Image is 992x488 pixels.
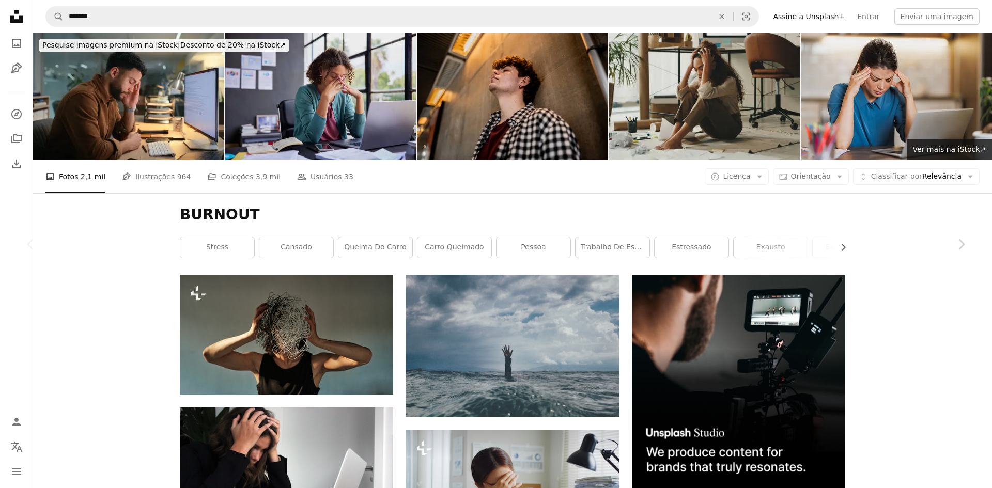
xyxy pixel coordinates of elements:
button: Idioma [6,436,27,457]
a: Próximo [930,195,992,294]
button: Pesquisa visual [734,7,758,26]
button: rolar lista para a direita [834,237,845,258]
a: Coleções [6,129,27,149]
a: queima do carro [338,237,412,258]
a: esgotamento [813,237,887,258]
span: 33 [344,171,353,182]
img: um homem está segurando seus cabelos no ar [180,275,393,395]
button: Licença [705,168,768,185]
img: Handling Her Business From Home [801,33,992,160]
span: Relevância [871,171,962,182]
span: Classificar por [871,172,922,180]
a: Pesquise imagens premium na iStock|Desconto de 20% na iStock↗ [33,33,295,58]
span: Pesquise imagens premium na iStock | [42,41,180,49]
a: Assine a Unsplash+ [767,8,851,25]
img: Triste jovem transgênero masculino na estação de metrô [417,33,608,160]
a: estressado [655,237,729,258]
img: foto da pessoa estender a mão acima da água [406,275,619,417]
img: file-1715652217532-464736461acbimage [632,275,845,488]
a: Trabalho de esgotamento [576,237,649,258]
span: 964 [177,171,191,182]
img: Empresária multiétnica estressada no trabalho [225,33,416,160]
a: Ilustrações [6,58,27,78]
button: Classificar porRelevância [853,168,980,185]
a: exausto [734,237,808,258]
button: Orientação [773,168,849,185]
a: pessoa [497,237,570,258]
a: Entrar / Cadastrar-se [6,412,27,432]
a: Usuários 33 [297,160,353,193]
button: Limpar [710,7,733,26]
a: Explorar [6,104,27,124]
span: 3,9 mil [256,171,281,182]
a: Fotos [6,33,27,54]
span: Orientação [791,172,831,180]
a: Ver mais na iStock↗ [907,139,992,160]
a: Entrar [851,8,886,25]
span: Desconto de 20% na iStock ↗ [42,41,286,49]
a: foto da pessoa estender a mão acima da água [406,341,619,351]
a: cansado [259,237,333,258]
a: um homem está segurando seus cabelos no ar [180,330,393,339]
img: Tiro de comprimento completo de uma jovem empresária atraente sentado no chão em seu escritório d... [609,33,800,160]
button: Enviar uma imagem [894,8,980,25]
img: Ansiedade, noite e estresse com homem de negócios no escritório para resolução de problemas, rela... [33,33,224,160]
a: uma mulher sentada em frente a um computador portátil [180,474,393,483]
a: Histórico de downloads [6,153,27,174]
form: Pesquise conteúdo visual em todo o site [45,6,759,27]
a: Coleções 3,9 mil [207,160,281,193]
a: carro queimado [417,237,491,258]
a: stress [180,237,254,258]
h1: BURNOUT [180,206,845,224]
a: Ilustrações 964 [122,160,191,193]
span: Licença [723,172,750,180]
button: Menu [6,461,27,482]
span: Ver mais na iStock ↗ [913,145,986,153]
button: Pesquise na Unsplash [46,7,64,26]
